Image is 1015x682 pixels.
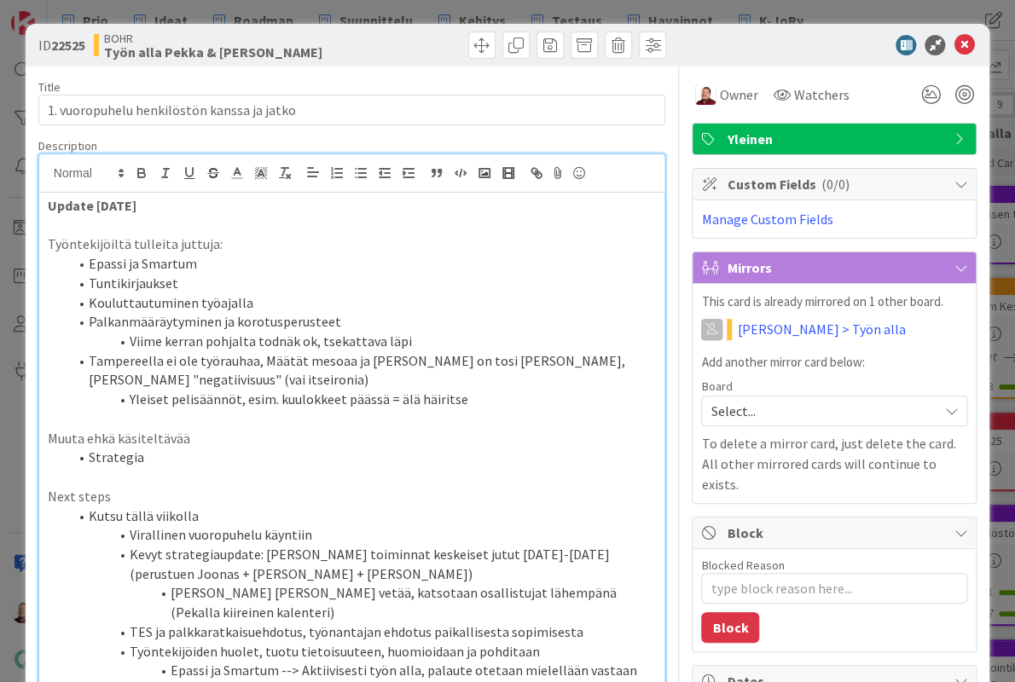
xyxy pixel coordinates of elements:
li: Tuntikirjaukset [68,274,657,293]
label: Title [38,79,61,95]
li: Tampereella ei ole työrauhaa, Määtät mesoaa ja [PERSON_NAME] on tosi [PERSON_NAME], [PERSON_NAME]... [68,351,657,390]
li: Työntekijöiden huolet, tuotu tietoisuuteen, huomioidaan ja pohditaan [68,642,657,662]
span: BOHR [104,32,322,45]
span: ID [38,35,85,55]
span: Mirrors [727,257,945,278]
li: Strategia [68,448,657,467]
p: Työntekijöiltä tulleita juttuja: [48,234,657,254]
a: [PERSON_NAME] > Työn alla [737,319,905,339]
p: Add another mirror card below: [701,353,967,373]
input: type card name here... [38,95,666,125]
a: Manage Custom Fields [701,211,832,228]
p: Next steps [48,487,657,506]
label: Blocked Reason [701,558,784,573]
span: Block [727,523,945,543]
p: Muuta ehkä käsiteltävää [48,429,657,448]
span: Watchers [793,84,849,105]
li: Kouluttautuminen työajalla [68,293,657,313]
strong: Update [DATE] [48,197,136,214]
span: Select... [710,399,929,423]
p: To delete a mirror card, just delete the card. All other mirrored cards will continue to exists. [701,433,967,494]
li: Epassi ja Smartum [68,254,657,274]
span: Board [701,380,732,392]
li: [PERSON_NAME] [PERSON_NAME] vetää, katsotaan osallistujat lähempänä (Pekalla kiireinen kalenteri) [68,583,657,621]
span: Owner [719,84,757,105]
li: Kevyt strategiaupdate: [PERSON_NAME] toiminnat keskeiset jutut [DATE]-[DATE] (perustuen Joonas + ... [68,545,657,583]
button: Block [701,612,759,643]
span: Yleinen [727,129,945,149]
img: JS [695,84,716,105]
p: This card is already mirrored on 1 other board. [701,292,967,312]
b: 22525 [51,37,85,54]
li: TES ja palkkaratkaisuehdotus, työnantajan ehdotus paikallisesta sopimisesta [68,622,657,642]
b: Työn alla Pekka & [PERSON_NAME] [104,45,322,59]
li: Kutsu tällä viikolla [68,506,657,526]
li: Viime kerran pohjalta todnäk ok, tsekattava läpi [68,332,657,351]
span: ( 0/0 ) [821,176,849,193]
li: Virallinen vuoropuhelu käyntiin [68,525,657,545]
li: Yleiset pelisäännöt, esim. kuulokkeet päässä = älä häiritse [68,390,657,409]
span: Description [38,138,97,153]
li: Palkanmääräytyminen ja korotusperusteet [68,312,657,332]
span: Custom Fields [727,174,945,194]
